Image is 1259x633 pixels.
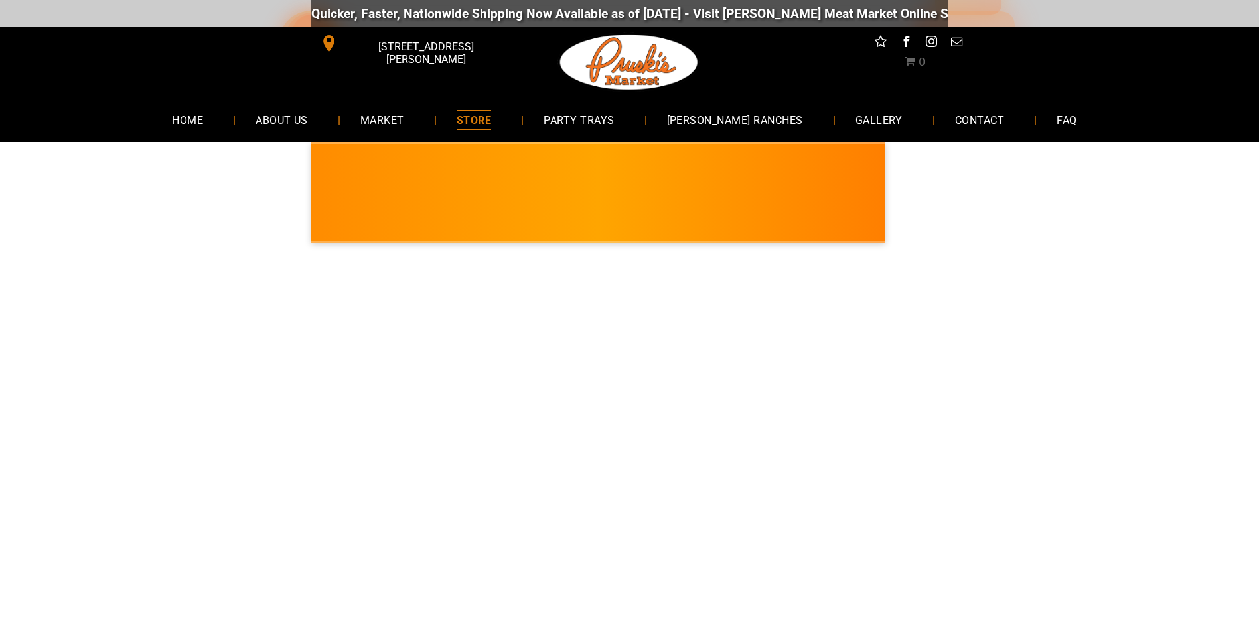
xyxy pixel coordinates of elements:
div: Quicker, Faster, Nationwide Shipping Now Available as of [DATE] - Visit [PERSON_NAME] Meat Market... [311,6,1115,21]
img: Pruski-s+Market+HQ+Logo2-1920w.png [557,27,701,98]
a: HOME [152,102,223,137]
a: instagram [923,33,940,54]
a: email [948,33,965,54]
a: facebook [897,33,915,54]
a: MARKET [340,102,424,137]
a: CONTACT [935,102,1024,137]
a: [PERSON_NAME] RANCHES [647,102,823,137]
span: [STREET_ADDRESS][PERSON_NAME] [340,34,511,72]
a: STORE [437,102,511,137]
a: FAQ [1037,102,1096,137]
a: PARTY TRAYS [524,102,634,137]
a: ABOUT US [236,102,328,137]
a: GALLERY [836,102,923,137]
a: [STREET_ADDRESS][PERSON_NAME] [311,33,514,54]
span: 0 [919,56,925,68]
a: Social network [872,33,889,54]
